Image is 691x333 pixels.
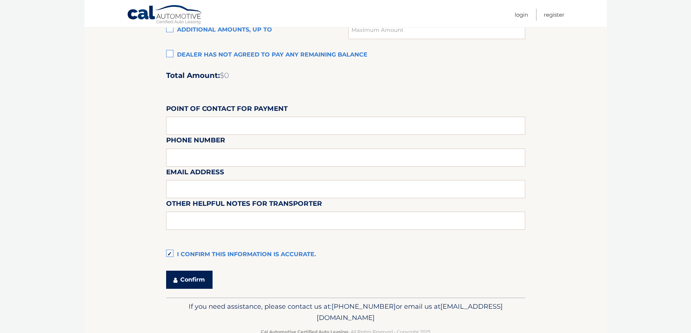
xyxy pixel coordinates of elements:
label: Email Address [166,167,224,180]
label: Dealer has not agreed to pay any remaining balance [166,48,525,62]
button: Confirm [166,271,213,289]
span: $0 [220,71,229,80]
span: [PHONE_NUMBER] [332,302,396,311]
a: Register [544,9,564,21]
a: Login [515,9,528,21]
label: Point of Contact for Payment [166,103,288,117]
label: Additional amounts, up to [166,23,349,37]
label: Other helpful notes for transporter [166,198,322,212]
p: If you need assistance, please contact us at: or email us at [171,301,521,324]
input: Maximum Amount [348,21,525,39]
h2: Total Amount: [166,71,525,80]
a: Cal Automotive [127,5,203,26]
label: I confirm this information is accurate. [166,247,525,262]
